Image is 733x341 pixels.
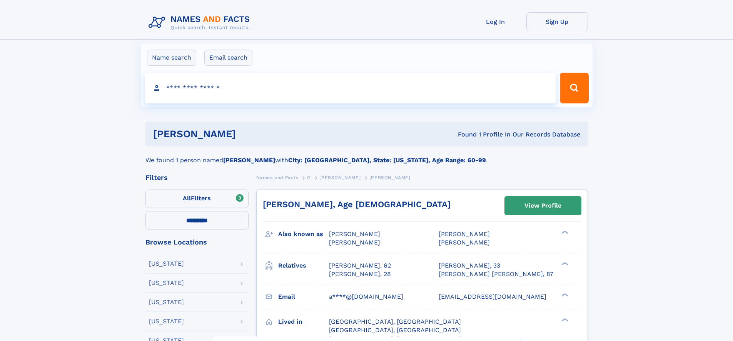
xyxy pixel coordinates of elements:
[319,175,361,180] span: [PERSON_NAME]
[149,280,184,286] div: [US_STATE]
[145,190,249,208] label: Filters
[329,239,380,246] span: [PERSON_NAME]
[319,173,361,182] a: [PERSON_NAME]
[145,146,588,165] div: We found 1 person named with .
[329,270,391,278] a: [PERSON_NAME], 28
[526,12,588,31] a: Sign Up
[559,292,569,297] div: ❯
[278,290,329,303] h3: Email
[465,12,526,31] a: Log In
[147,50,196,66] label: Name search
[145,73,557,103] input: search input
[204,50,252,66] label: Email search
[278,315,329,328] h3: Lived in
[145,239,249,246] div: Browse Locations
[256,173,299,182] a: Names and Facts
[347,130,580,139] div: Found 1 Profile In Our Records Database
[145,12,256,33] img: Logo Names and Facts
[329,230,380,238] span: [PERSON_NAME]
[149,299,184,305] div: [US_STATE]
[369,175,411,180] span: [PERSON_NAME]
[524,197,561,215] div: View Profile
[439,293,546,300] span: [EMAIL_ADDRESS][DOMAIN_NAME]
[505,196,581,215] a: View Profile
[153,129,347,139] h1: [PERSON_NAME]
[149,318,184,324] div: [US_STATE]
[288,156,486,164] b: City: [GEOGRAPHIC_DATA], State: [US_STATE], Age Range: 60-99
[559,230,569,235] div: ❯
[439,239,490,246] span: [PERSON_NAME]
[439,261,500,270] a: [PERSON_NAME], 33
[439,230,490,238] span: [PERSON_NAME]
[307,173,311,182] a: G
[329,326,461,334] span: [GEOGRAPHIC_DATA], [GEOGRAPHIC_DATA]
[559,317,569,322] div: ❯
[439,270,553,278] a: [PERSON_NAME] [PERSON_NAME], 87
[559,261,569,266] div: ❯
[183,195,191,202] span: All
[329,261,391,270] a: [PERSON_NAME], 62
[278,259,329,272] h3: Relatives
[329,318,461,325] span: [GEOGRAPHIC_DATA], [GEOGRAPHIC_DATA]
[263,200,451,209] a: [PERSON_NAME], Age [DEMOGRAPHIC_DATA]
[560,73,588,103] button: Search Button
[145,174,249,181] div: Filters
[307,175,311,180] span: G
[278,228,329,241] h3: Also known as
[223,156,275,164] b: [PERSON_NAME]
[149,261,184,267] div: [US_STATE]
